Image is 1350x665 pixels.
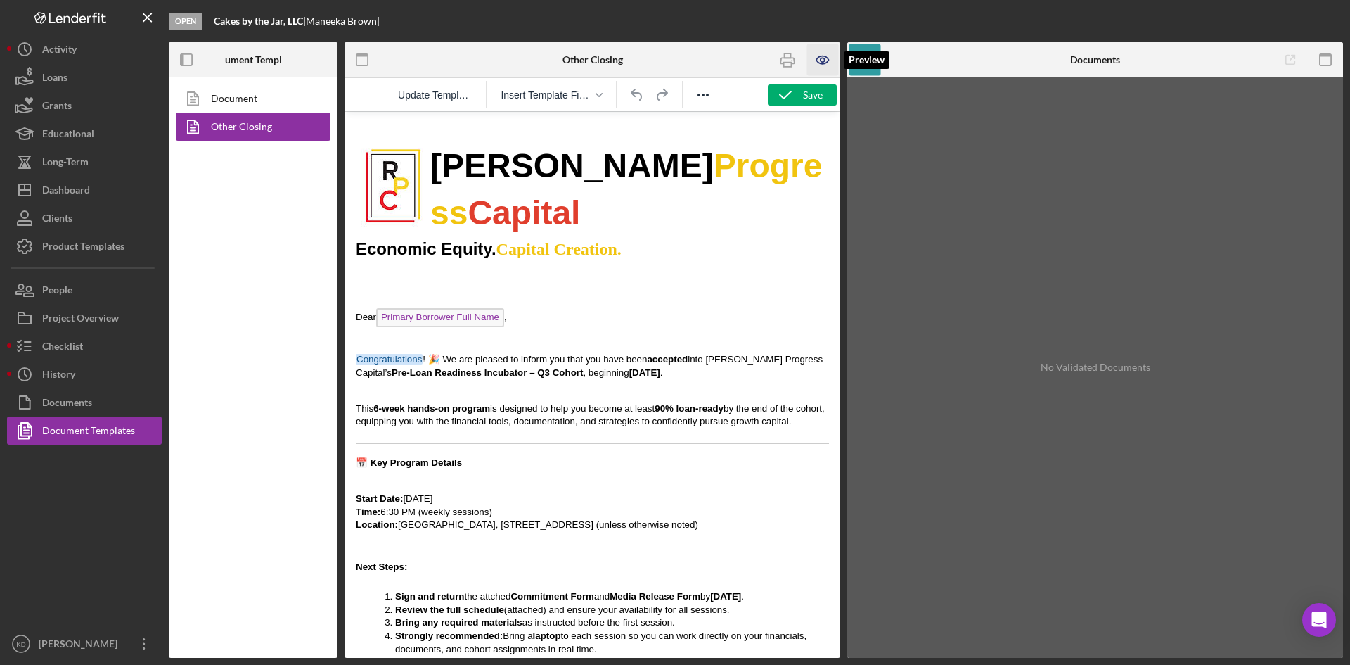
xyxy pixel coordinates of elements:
[803,84,823,106] div: Save
[42,276,72,308] div: People
[392,85,477,105] button: Reset the template to the current product template value
[7,232,162,260] button: Product Templates
[398,89,472,101] span: Update Template
[42,148,89,179] div: Long-Term
[7,91,162,120] button: Grants
[345,112,840,658] iframe: Rich Text Area
[562,54,623,65] b: Other Closing
[51,505,484,518] li: as instructed before the first session.
[854,84,1336,651] div: No Validated Documents
[7,63,162,91] button: Loans
[51,505,178,516] span: Bring any required materials
[7,35,162,63] button: Activity
[7,304,162,332] button: Project Overview
[495,85,607,105] button: Insert Template Field
[7,630,162,658] button: KD[PERSON_NAME]
[7,332,162,360] button: Checklist
[768,84,837,106] button: Save
[42,388,92,420] div: Documents
[188,519,217,529] span: laptop
[1070,54,1120,65] b: Documents
[650,85,674,105] button: Redo
[366,479,397,490] span: [DATE]
[176,113,323,141] a: Other Closing
[169,13,202,30] div: Open
[51,519,158,529] span: Strongly recommended:
[306,15,380,27] div: Maneeka Brown |
[51,493,160,503] span: Review the full schedule
[625,85,649,105] button: Undo
[16,640,25,648] text: KD
[42,304,119,336] div: Project Overview
[42,417,135,448] div: Document Templates
[42,232,124,264] div: Product Templates
[42,35,77,67] div: Activity
[7,360,162,388] button: History
[42,91,72,123] div: Grants
[42,63,67,95] div: Loans
[51,518,484,544] li: Bring a to each session so you can work directly on your financials, documents, and cohort assign...
[42,120,94,151] div: Educational
[35,630,127,661] div: [PERSON_NAME]
[51,492,484,505] li: (attached) and ensure your availability for all sessions.
[7,388,162,417] button: Documents
[7,204,162,232] button: Clients
[1302,603,1336,637] div: Open Intercom Messenger
[176,84,323,113] a: Document
[7,148,162,176] button: Long-Term
[42,332,83,364] div: Checklist
[7,176,162,204] button: Dashboard
[7,417,162,445] button: Document Templates
[214,15,303,27] b: Cakes by the Jar, LLC
[214,15,306,27] div: |
[42,360,75,392] div: History
[691,85,715,105] button: Reveal or hide additional toolbar items
[42,176,90,208] div: Dashboard
[7,120,162,148] button: Educational
[207,54,300,65] b: Document Templates
[7,276,162,304] button: People
[501,89,591,101] span: Insert Template Field
[42,204,72,236] div: Clients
